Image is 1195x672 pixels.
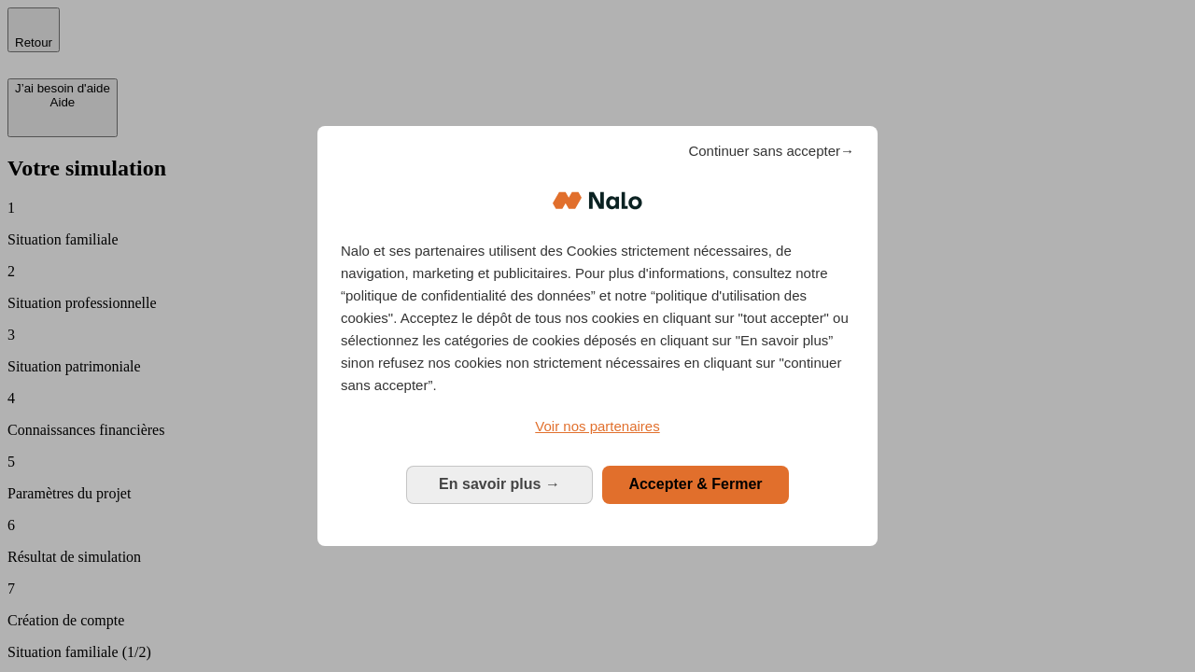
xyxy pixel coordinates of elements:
button: En savoir plus: Configurer vos consentements [406,466,593,503]
button: Accepter & Fermer: Accepter notre traitement des données et fermer [602,466,789,503]
img: Logo [553,173,642,229]
p: Nalo et ses partenaires utilisent des Cookies strictement nécessaires, de navigation, marketing e... [341,240,854,397]
span: Accepter & Fermer [628,476,762,492]
span: Voir nos partenaires [535,418,659,434]
span: Continuer sans accepter→ [688,140,854,162]
a: Voir nos partenaires [341,415,854,438]
span: En savoir plus → [439,476,560,492]
div: Bienvenue chez Nalo Gestion du consentement [317,126,878,545]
